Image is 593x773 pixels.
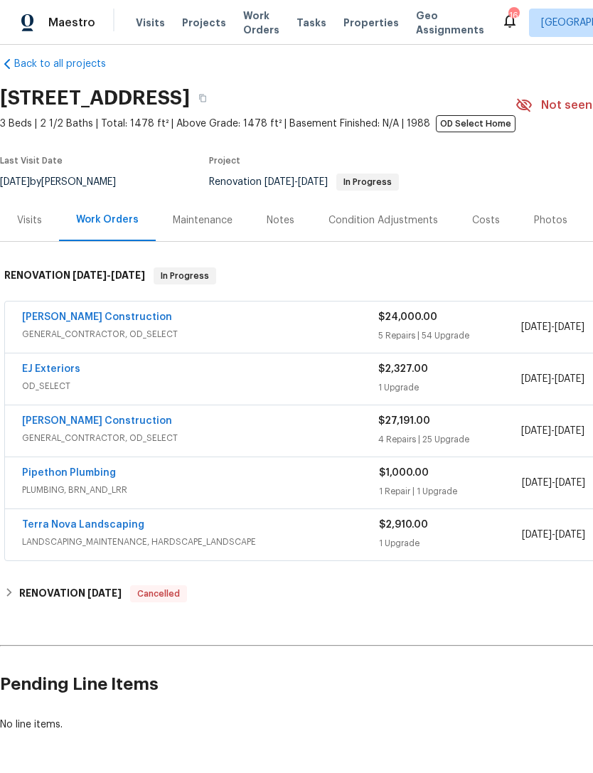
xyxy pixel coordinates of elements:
[555,426,584,436] span: [DATE]
[22,535,379,549] span: LANDSCAPING_MAINTENANCE, HARDSCAPE_LANDSCAPE
[209,156,240,165] span: Project
[378,416,430,426] span: $27,191.00
[508,9,518,23] div: 16
[521,322,551,332] span: [DATE]
[296,18,326,28] span: Tasks
[379,520,428,530] span: $2,910.00
[521,320,584,334] span: -
[111,270,145,280] span: [DATE]
[76,213,139,227] div: Work Orders
[378,432,520,447] div: 4 Repairs | 25 Upgrade
[436,115,515,132] span: OD Select Home
[267,213,294,228] div: Notes
[190,85,215,111] button: Copy Address
[132,587,186,601] span: Cancelled
[378,329,520,343] div: 5 Repairs | 54 Upgrade
[522,478,552,488] span: [DATE]
[343,16,399,30] span: Properties
[472,213,500,228] div: Costs
[522,530,552,540] span: [DATE]
[555,478,585,488] span: [DATE]
[555,530,585,540] span: [DATE]
[22,379,378,393] span: OD_SELECT
[298,177,328,187] span: [DATE]
[209,177,399,187] span: Renovation
[22,364,80,374] a: EJ Exteriors
[182,16,226,30] span: Projects
[22,312,172,322] a: [PERSON_NAME] Construction
[522,476,585,490] span: -
[243,9,279,37] span: Work Orders
[87,588,122,598] span: [DATE]
[22,327,378,341] span: GENERAL_CONTRACTOR, OD_SELECT
[379,536,522,550] div: 1 Upgrade
[534,213,567,228] div: Photos
[22,416,172,426] a: [PERSON_NAME] Construction
[378,364,428,374] span: $2,327.00
[416,9,484,37] span: Geo Assignments
[379,484,522,499] div: 1 Repair | 1 Upgrade
[521,426,551,436] span: [DATE]
[73,270,145,280] span: -
[338,178,397,186] span: In Progress
[265,177,294,187] span: [DATE]
[22,520,144,530] a: Terra Nova Landscaping
[19,585,122,602] h6: RENOVATION
[22,483,379,497] span: PLUMBING, BRN_AND_LRR
[379,468,429,478] span: $1,000.00
[22,431,378,445] span: GENERAL_CONTRACTOR, OD_SELECT
[73,270,107,280] span: [DATE]
[555,374,584,384] span: [DATE]
[555,322,584,332] span: [DATE]
[17,213,42,228] div: Visits
[173,213,233,228] div: Maintenance
[521,372,584,386] span: -
[265,177,328,187] span: -
[22,468,116,478] a: Pipethon Plumbing
[378,380,520,395] div: 1 Upgrade
[522,528,585,542] span: -
[155,269,215,283] span: In Progress
[521,374,551,384] span: [DATE]
[521,424,584,438] span: -
[4,267,145,284] h6: RENOVATION
[48,16,95,30] span: Maestro
[378,312,437,322] span: $24,000.00
[328,213,438,228] div: Condition Adjustments
[136,16,165,30] span: Visits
